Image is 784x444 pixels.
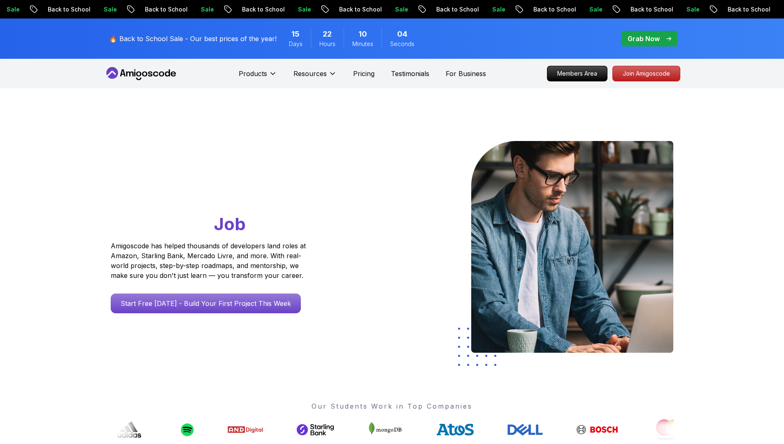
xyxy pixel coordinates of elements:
a: Join Amigoscode [612,66,680,81]
button: Resources [293,69,337,85]
p: Back to School [526,5,582,14]
p: Sale [388,5,414,14]
p: Amigoscode has helped thousands of developers land roles at Amazon, Starling Bank, Mercado Livre,... [111,241,308,280]
a: Members Area [547,66,607,81]
p: Back to School [720,5,776,14]
span: 15 Days [291,28,300,40]
p: Sale [679,5,705,14]
p: Back to School [429,5,485,14]
p: Resources [293,69,327,79]
span: 4 Seconds [397,28,407,40]
p: Sale [485,5,511,14]
span: Days [289,40,302,48]
p: Sale [291,5,317,14]
img: hero [471,141,673,353]
p: Grab Now [628,34,660,44]
p: Our Students Work in Top Companies [111,401,674,411]
p: Sale [582,5,608,14]
p: Sale [193,5,220,14]
h1: Go From Learning to Hired: Master Java, Spring Boot & Cloud Skills That Get You the [111,141,337,236]
p: Back to School [332,5,388,14]
p: Back to School [235,5,291,14]
span: Minutes [352,40,373,48]
a: For Business [446,69,486,79]
a: Testimonials [391,69,429,79]
span: Hours [319,40,335,48]
p: 🔥 Back to School Sale - Our best prices of the year! [109,34,277,44]
p: Back to School [137,5,193,14]
span: Job [214,213,246,234]
p: Products [239,69,267,79]
p: Back to School [623,5,679,14]
p: Back to School [40,5,96,14]
a: Start Free [DATE] - Build Your First Project This Week [111,294,301,313]
p: Sale [96,5,123,14]
a: Pricing [353,69,375,79]
button: Products [239,69,277,85]
span: 22 Hours [323,28,332,40]
span: Seconds [390,40,414,48]
p: Join Amigoscode [613,66,680,81]
span: 10 Minutes [358,28,367,40]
